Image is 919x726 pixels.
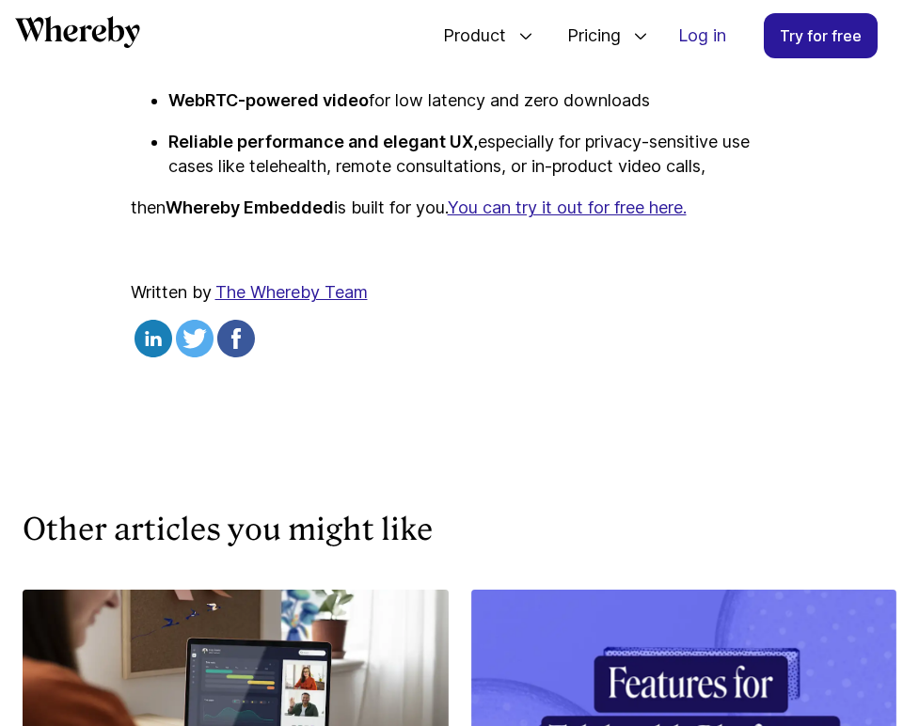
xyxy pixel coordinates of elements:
a: The Whereby Team [215,282,368,302]
span: Product [424,5,511,67]
a: Log in [663,14,741,57]
p: for low latency and zero downloads [168,88,789,113]
img: twitter [176,320,214,357]
span: Pricing [548,5,626,67]
a: Whereby [15,16,140,55]
strong: Reliable performance and elegant UX, [168,132,478,151]
svg: Whereby [15,16,140,48]
a: Try for free [764,13,878,58]
h3: Other articles you might like [23,507,896,552]
p: especially for privacy-sensitive use cases like telehealth, remote consultations, or in-product v... [168,130,789,179]
strong: WebRTC-powered video [168,90,369,110]
p: then is built for you. [131,196,789,220]
div: Written by [131,280,789,364]
img: facebook [217,320,255,357]
strong: Whereby Embedded [166,197,334,217]
a: You can try it out for free here. [448,197,687,217]
img: linkedin [135,320,172,357]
